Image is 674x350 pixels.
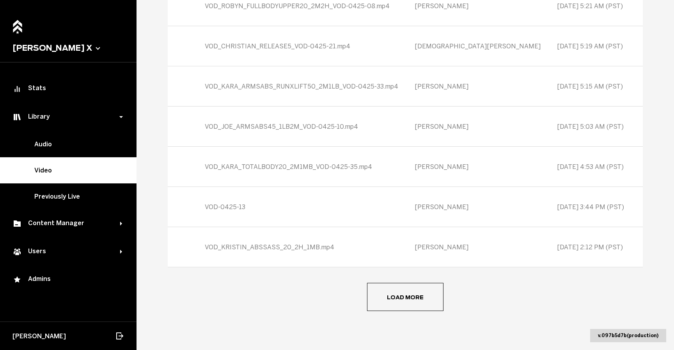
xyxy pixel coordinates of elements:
span: [PERSON_NAME] [415,203,468,211]
span: [DATE] 4:53 AM (PST) [557,163,624,171]
div: Users [12,247,120,256]
span: [PERSON_NAME] [415,83,468,90]
div: Stats [12,84,124,94]
span: VOD_KRISTIN_ABSSASS_20_2H_1MB.mp4 [205,243,334,251]
span: VOD_KARA_TOTALBODY20_2M1MB_VOD-0425-35.mp4 [205,163,372,171]
button: [PERSON_NAME] X [12,43,124,53]
a: Home [11,16,25,32]
span: [PERSON_NAME] [415,2,468,10]
span: [DATE] 5:21 AM (PST) [557,2,623,10]
span: [DEMOGRAPHIC_DATA][PERSON_NAME] [415,43,541,50]
span: VOD_JOE_ARMSABS45_1LB2M_VOD-0425-10.mp4 [205,123,358,130]
span: [DATE] 5:03 AM (PST) [557,123,624,130]
span: [PERSON_NAME] [415,243,468,251]
span: VOD_CHRISTIAN_RELEASE5_VOD-0425-21.mp4 [205,43,350,50]
div: Content Manager [12,219,120,228]
span: [PERSON_NAME] [415,163,468,171]
span: VOD-0425-13 [205,203,245,211]
span: VOD_ROBYN_FULLBODYUPPER20_2M2H_VOD-0425-08.mp4 [205,2,390,10]
span: [DATE] 5:15 AM (PST) [557,83,623,90]
span: VOD_KARA_ARMSABS_RUNXLIFT50_2M1LB_VOD-0425-33.mp4 [205,83,398,90]
span: [DATE] 3:44 PM (PST) [557,203,624,211]
div: v. 097b5d7b ( production ) [590,329,666,342]
button: Log out [111,327,128,345]
span: [PERSON_NAME] [415,123,468,130]
span: [PERSON_NAME] [12,332,66,340]
span: [DATE] 2:12 PM (PST) [557,243,623,251]
div: Admins [12,275,124,284]
span: [DATE] 5:19 AM (PST) [557,43,623,50]
div: Library [12,112,120,122]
